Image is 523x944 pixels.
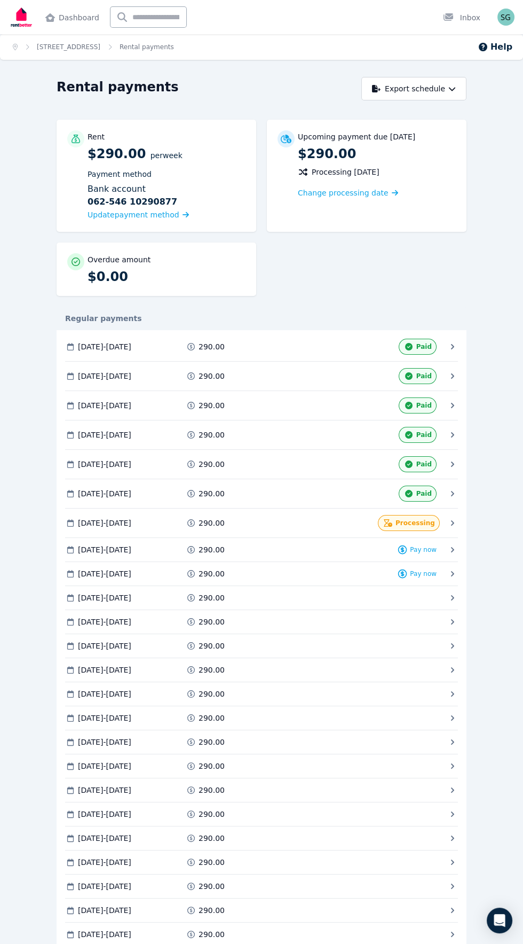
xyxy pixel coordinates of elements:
[88,169,245,180] p: Payment method
[9,4,34,30] img: RentBetter
[57,79,179,96] h1: Rental payments
[78,568,131,579] span: [DATE] - [DATE]
[199,785,225,795] span: 290.00
[78,430,131,440] span: [DATE] - [DATE]
[88,210,179,219] span: Update payment method
[199,518,225,528] span: 290.00
[395,519,435,527] span: Processing
[199,459,225,470] span: 290.00
[497,9,514,26] img: Samantha Gard
[410,569,437,578] span: Pay now
[298,188,389,198] span: Change processing date
[199,592,225,603] span: 290.00
[78,881,131,892] span: [DATE] - [DATE]
[199,833,225,844] span: 290.00
[78,341,131,352] span: [DATE] - [DATE]
[78,592,131,603] span: [DATE] - [DATE]
[199,809,225,820] span: 290.00
[199,641,225,651] span: 290.00
[416,460,432,469] span: Paid
[78,833,131,844] span: [DATE] - [DATE]
[199,905,225,916] span: 290.00
[78,905,131,916] span: [DATE] - [DATE]
[78,459,131,470] span: [DATE] - [DATE]
[57,313,466,324] div: Regular payments
[78,809,131,820] span: [DATE] - [DATE]
[199,713,225,723] span: 290.00
[199,488,225,499] span: 290.00
[120,43,174,51] span: Rental payments
[199,568,225,579] span: 290.00
[88,131,105,142] p: Rent
[78,929,131,940] span: [DATE] - [DATE]
[78,641,131,651] span: [DATE] - [DATE]
[199,371,225,381] span: 290.00
[88,254,150,265] p: Overdue amount
[361,77,466,100] button: Export schedule
[312,167,379,177] span: Processing [DATE]
[443,12,480,23] div: Inbox
[78,518,131,528] span: [DATE] - [DATE]
[199,881,225,892] span: 290.00
[199,341,225,352] span: 290.00
[88,268,245,285] p: $0.00
[78,488,131,499] span: [DATE] - [DATE]
[487,908,512,933] div: Open Intercom Messenger
[78,761,131,771] span: [DATE] - [DATE]
[199,665,225,675] span: 290.00
[199,857,225,868] span: 290.00
[78,785,131,795] span: [DATE] - [DATE]
[298,188,398,198] a: Change processing date
[150,151,183,160] span: per Week
[410,545,437,554] span: Pay now
[416,489,432,498] span: Paid
[199,617,225,627] span: 290.00
[199,737,225,747] span: 290.00
[78,713,131,723] span: [DATE] - [DATE]
[478,41,512,53] button: Help
[78,400,131,411] span: [DATE] - [DATE]
[88,183,245,208] div: Bank account
[78,371,131,381] span: [DATE] - [DATE]
[78,737,131,747] span: [DATE] - [DATE]
[416,431,432,439] span: Paid
[78,665,131,675] span: [DATE] - [DATE]
[78,689,131,699] span: [DATE] - [DATE]
[37,43,100,51] a: [STREET_ADDRESS]
[78,617,131,627] span: [DATE] - [DATE]
[199,400,225,411] span: 290.00
[416,372,432,380] span: Paid
[199,761,225,771] span: 290.00
[199,544,225,555] span: 290.00
[298,145,456,162] p: $290.00
[88,145,245,221] p: $290.00
[416,342,432,351] span: Paid
[199,689,225,699] span: 290.00
[78,857,131,868] span: [DATE] - [DATE]
[199,929,225,940] span: 290.00
[298,131,415,142] p: Upcoming payment due [DATE]
[199,430,225,440] span: 290.00
[78,544,131,555] span: [DATE] - [DATE]
[416,401,432,410] span: Paid
[88,196,177,208] b: 062-546 10290877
